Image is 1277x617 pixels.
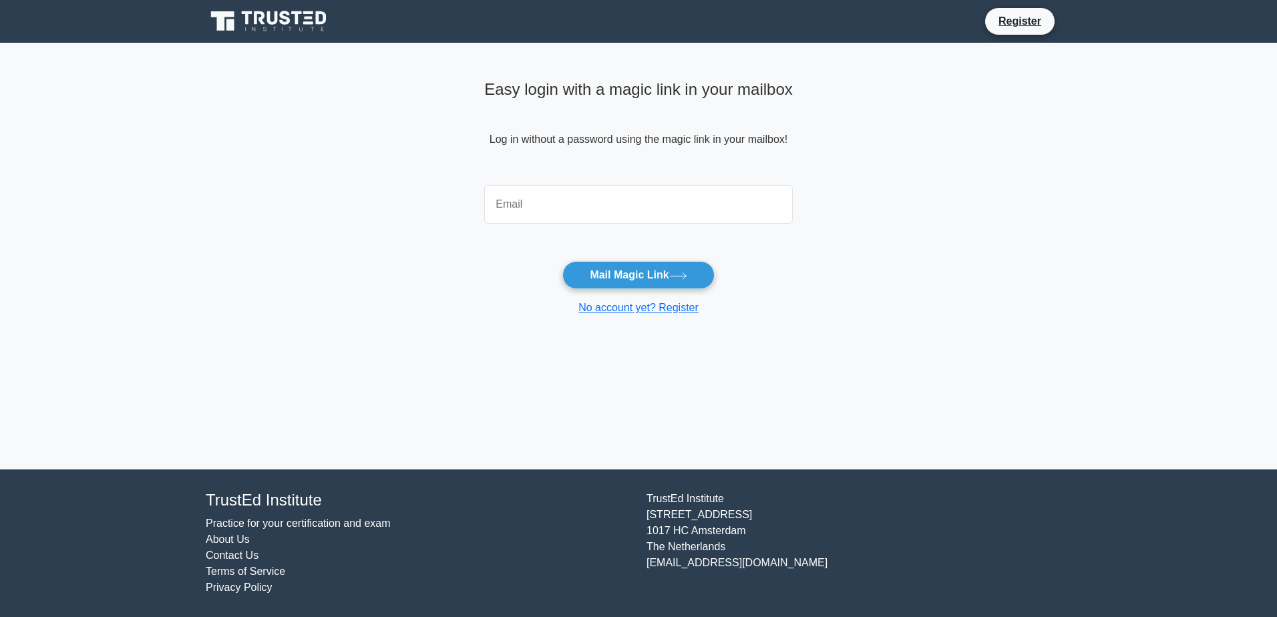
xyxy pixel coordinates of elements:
[206,518,391,529] a: Practice for your certification and exam
[206,566,285,577] a: Terms of Service
[206,582,272,593] a: Privacy Policy
[206,550,258,561] a: Contact Us
[484,80,793,99] h4: Easy login with a magic link in your mailbox
[206,534,250,545] a: About Us
[484,185,793,224] input: Email
[484,75,793,180] div: Log in without a password using the magic link in your mailbox!
[990,13,1049,29] a: Register
[638,491,1079,596] div: TrustEd Institute [STREET_ADDRESS] 1017 HC Amsterdam The Netherlands [EMAIL_ADDRESS][DOMAIN_NAME]
[578,302,699,313] a: No account yet? Register
[562,261,714,289] button: Mail Magic Link
[206,491,630,510] h4: TrustEd Institute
